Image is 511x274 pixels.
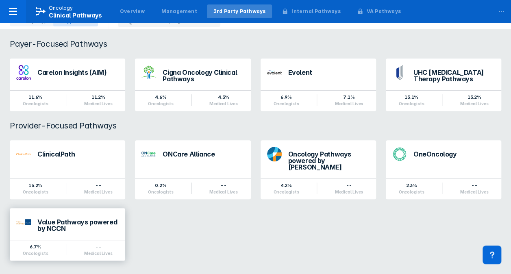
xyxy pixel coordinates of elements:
img: carelon-insights.png [16,65,31,80]
div: Oncologists [399,101,424,106]
div: Oncologists [273,189,299,194]
div: Medical Lives [209,189,237,194]
a: OneOncology2.3%Oncologists--Medical Lives [386,140,501,199]
div: Cigna Oncology Clinical Pathways [163,69,244,82]
div: -- [84,244,112,250]
img: oneoncology.png [392,147,407,161]
a: ClinicalPath15.2%Oncologists--Medical Lives [10,140,125,199]
div: ONCare Alliance [163,151,244,157]
p: Oncology [49,4,73,12]
div: Value Pathways powered by NCCN [37,219,119,232]
div: VA Pathways [367,8,401,15]
div: Oncologists [273,101,299,106]
div: Oncologists [23,101,48,106]
a: 3rd Party Pathways [207,4,272,18]
a: Carelon Insights (AIM)11.6%Oncologists11.2%Medical Lives [10,59,125,111]
a: Oncology Pathways powered by [PERSON_NAME]4.2%Oncologists--Medical Lives [261,140,376,199]
div: -- [84,182,112,189]
div: Medical Lives [460,101,488,106]
div: 11.2% [84,94,112,100]
div: 15.2% [23,182,48,189]
a: Evolent6.9%Oncologists7.1%Medical Lives [261,59,376,111]
img: oncare-alliance.png [141,147,156,161]
div: -- [335,182,363,189]
div: Medical Lives [335,189,363,194]
div: Oncologists [23,251,48,256]
a: Cigna Oncology Clinical Pathways4.6%Oncologists4.3%Medical Lives [135,59,250,111]
div: Contact Support [483,246,501,264]
img: via-oncology.png [16,147,31,161]
div: Overview [120,8,145,15]
img: cigna-oncology-clinical-pathways.png [141,65,156,80]
div: Medical Lives [209,101,237,106]
div: OneOncology [413,151,495,157]
div: Oncologists [148,101,174,106]
a: Management [155,4,204,18]
img: dfci-pathways.png [267,147,282,161]
a: UHC [MEDICAL_DATA] Therapy Pathways13.1%Oncologists13.2%Medical Lives [386,59,501,111]
span: Clinical Pathways [49,12,102,19]
img: uhc-pathways.png [392,65,407,80]
img: new-century-health.png [267,65,282,80]
div: 4.6% [148,94,174,100]
div: 2.3% [399,182,424,189]
div: 7.1% [335,94,363,100]
div: Medical Lives [84,101,112,106]
div: ClinicalPath [37,151,119,157]
div: 4.3% [209,94,237,100]
div: Medical Lives [460,189,488,194]
a: ONCare Alliance0.2%Oncologists--Medical Lives [135,140,250,199]
div: Oncology Pathways powered by [PERSON_NAME] [288,151,370,170]
a: Overview [113,4,152,18]
div: 13.1% [399,94,424,100]
div: Internal Pathways [291,8,340,15]
div: -- [209,182,237,189]
div: Medical Lives [84,251,112,256]
div: 3rd Party Pathways [213,8,266,15]
div: Oncologists [399,189,424,194]
div: -- [460,182,488,189]
div: UHC [MEDICAL_DATA] Therapy Pathways [413,69,495,82]
div: 13.2% [460,94,488,100]
img: value-pathways-nccn.png [16,219,31,225]
div: 6.9% [273,94,299,100]
div: ... [493,1,509,18]
div: Medical Lives [335,101,363,106]
div: 11.6% [23,94,48,100]
div: Oncologists [148,189,174,194]
div: Management [161,8,197,15]
div: 6.7% [23,244,48,250]
div: 4.2% [273,182,299,189]
div: Evolent [288,69,370,76]
div: Carelon Insights (AIM) [37,69,119,76]
a: Value Pathways powered by NCCN6.7%Oncologists--Medical Lives [10,209,125,261]
div: Oncologists [23,189,48,194]
div: Medical Lives [84,189,112,194]
div: 0.2% [148,182,174,189]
